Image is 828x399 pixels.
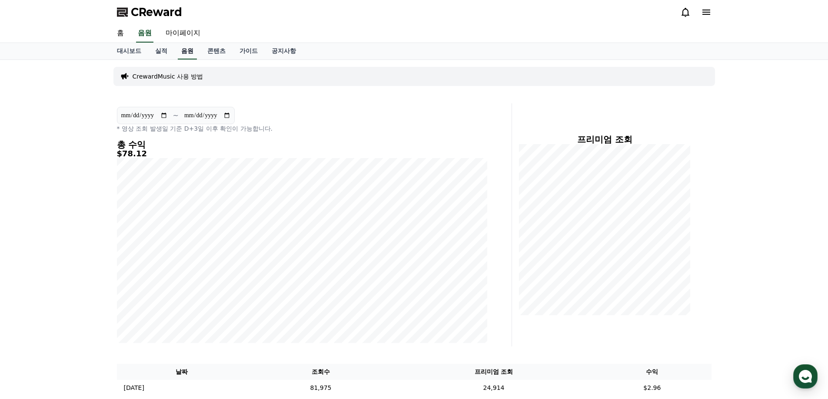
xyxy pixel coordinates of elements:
span: 설정 [134,288,145,295]
h4: 총 수익 [117,140,487,149]
a: 음원 [178,43,197,59]
a: 음원 [136,24,153,43]
td: $2.96 [593,380,711,396]
th: 조회수 [247,364,395,380]
a: 마이페이지 [159,24,207,43]
span: 홈 [27,288,33,295]
h4: 프리미엄 조회 [519,135,691,144]
a: 실적 [148,43,174,59]
a: 홈 [3,275,57,297]
a: 대시보드 [110,43,148,59]
a: 콘텐츠 [200,43,233,59]
p: * 영상 조회 발생일 기준 D+3일 이후 확인이 가능합니다. [117,124,487,133]
a: CrewardMusic 사용 방법 [133,72,203,81]
a: 공지사항 [265,43,303,59]
span: 대화 [80,289,90,296]
a: CReward [117,5,182,19]
th: 날짜 [117,364,247,380]
th: 프리미엄 조회 [395,364,593,380]
a: 설정 [112,275,167,297]
span: CReward [131,5,182,19]
td: 81,975 [247,380,395,396]
a: 홈 [110,24,131,43]
p: ~ [173,110,179,121]
td: 24,914 [395,380,593,396]
p: [DATE] [124,383,144,392]
h5: $78.12 [117,149,487,158]
a: 가이드 [233,43,265,59]
th: 수익 [593,364,711,380]
a: 대화 [57,275,112,297]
